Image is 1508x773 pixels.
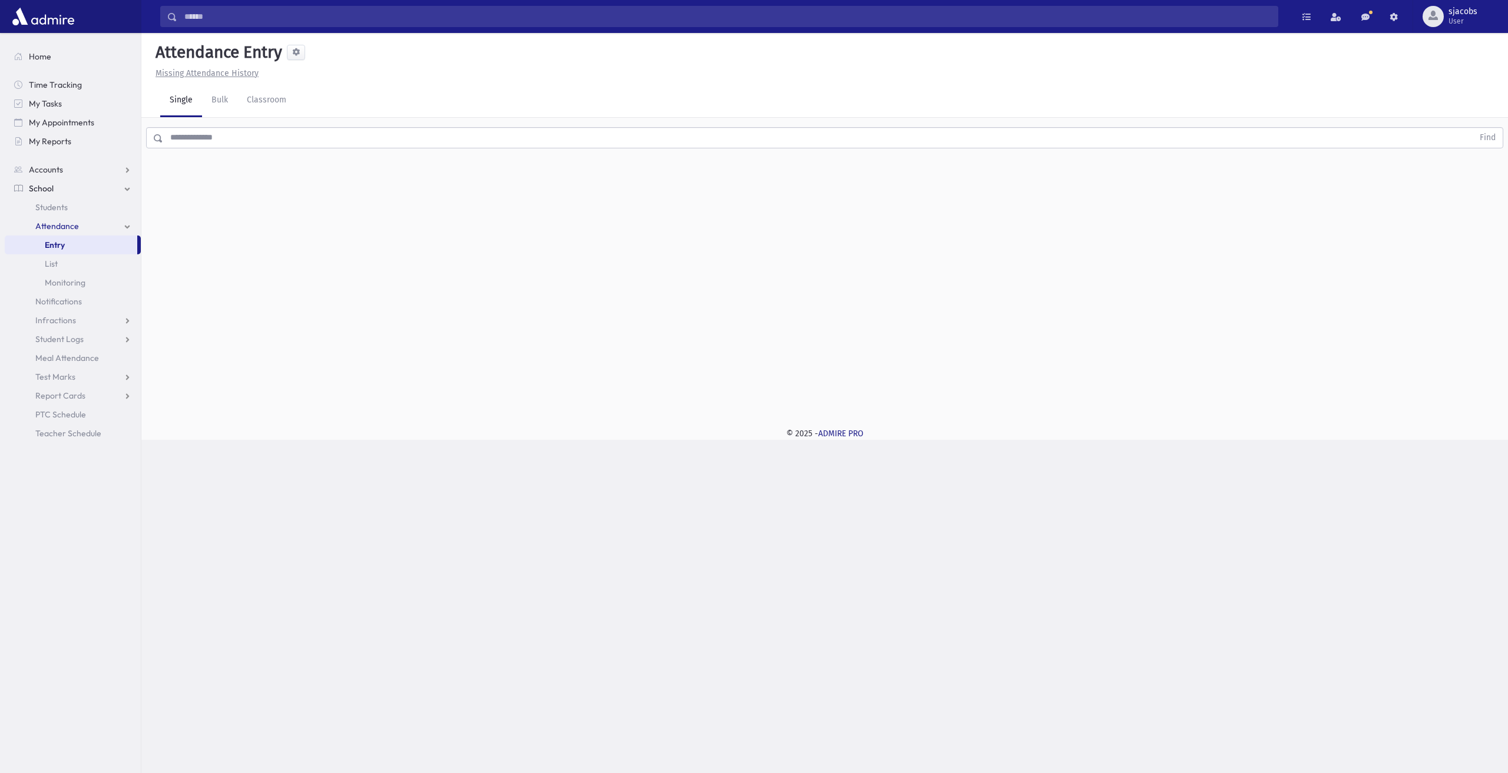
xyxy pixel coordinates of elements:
[35,371,75,382] span: Test Marks
[35,315,76,326] span: Infractions
[151,42,282,62] h5: Attendance Entry
[5,292,141,311] a: Notifications
[29,79,82,90] span: Time Tracking
[5,330,141,349] a: Student Logs
[156,68,259,78] u: Missing Attendance History
[35,390,85,401] span: Report Cards
[29,98,62,109] span: My Tasks
[5,47,141,66] a: Home
[177,6,1278,27] input: Search
[5,94,141,113] a: My Tasks
[160,84,202,117] a: Single
[35,353,99,363] span: Meal Attendance
[818,429,864,439] a: ADMIRE PRO
[5,75,141,94] a: Time Tracking
[29,164,63,175] span: Accounts
[9,5,77,28] img: AdmirePro
[45,277,85,288] span: Monitoring
[35,409,86,420] span: PTC Schedule
[5,132,141,151] a: My Reports
[5,160,141,179] a: Accounts
[5,367,141,386] a: Test Marks
[5,386,141,405] a: Report Cards
[160,427,1489,440] div: © 2025 -
[35,202,68,213] span: Students
[5,273,141,292] a: Monitoring
[45,240,65,250] span: Entry
[5,113,141,132] a: My Appointments
[29,51,51,62] span: Home
[35,296,82,307] span: Notifications
[35,334,84,344] span: Student Logs
[5,198,141,217] a: Students
[5,349,141,367] a: Meal Attendance
[5,179,141,198] a: School
[29,117,94,128] span: My Appointments
[5,424,141,443] a: Teacher Schedule
[151,68,259,78] a: Missing Attendance History
[5,235,137,254] a: Entry
[35,428,101,439] span: Teacher Schedule
[45,258,58,269] span: List
[1449,16,1477,26] span: User
[237,84,296,117] a: Classroom
[29,183,54,194] span: School
[5,311,141,330] a: Infractions
[35,221,79,231] span: Attendance
[29,136,71,147] span: My Reports
[1449,7,1477,16] span: sjacobs
[5,254,141,273] a: List
[5,405,141,424] a: PTC Schedule
[5,217,141,235] a: Attendance
[1473,128,1503,148] button: Find
[202,84,237,117] a: Bulk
